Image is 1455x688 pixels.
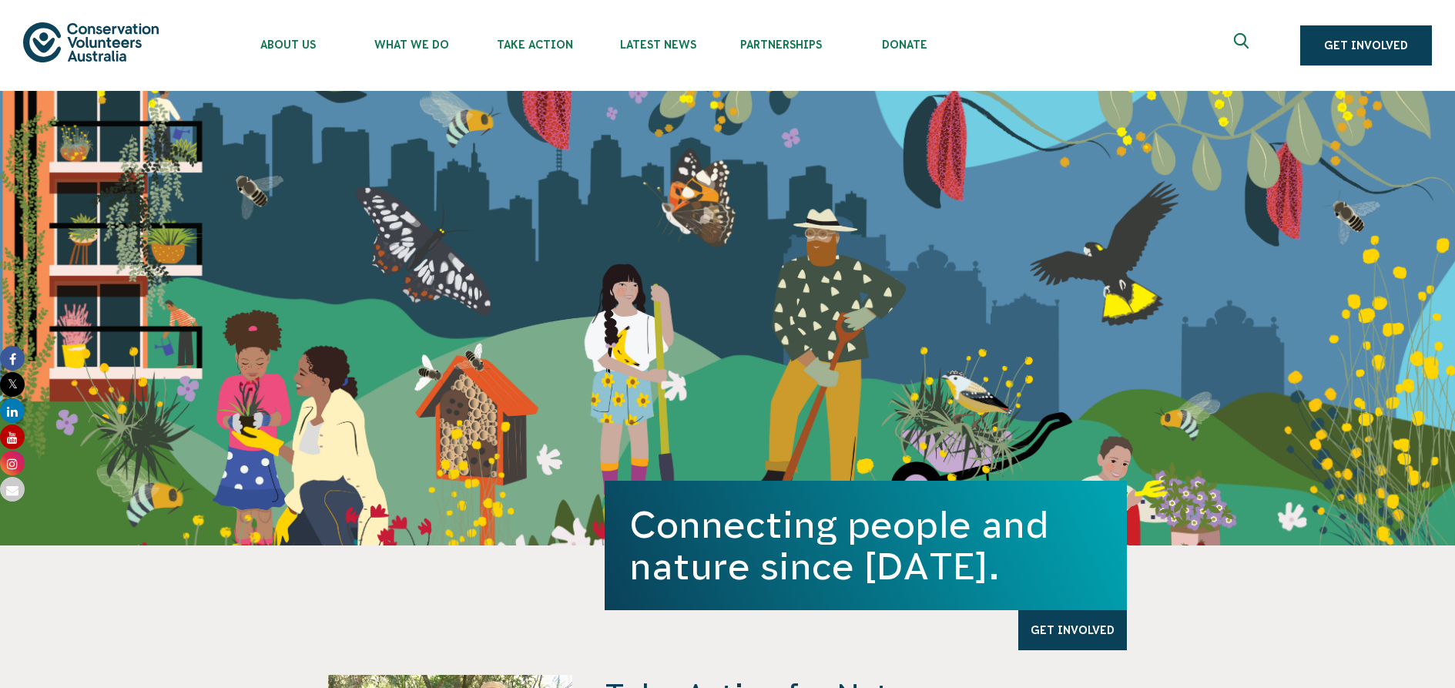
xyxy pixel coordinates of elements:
img: logo.svg [23,22,159,62]
span: Take Action [473,39,596,51]
span: What We Do [350,39,473,51]
span: About Us [226,39,350,51]
a: Get Involved [1018,610,1127,650]
a: Get Involved [1300,25,1432,65]
span: Donate [843,39,966,51]
h1: Connecting people and nature since [DATE]. [629,504,1102,587]
span: Latest News [596,39,719,51]
button: Expand search box Close search box [1225,27,1262,64]
span: Expand search box [1234,33,1253,58]
span: Partnerships [719,39,843,51]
